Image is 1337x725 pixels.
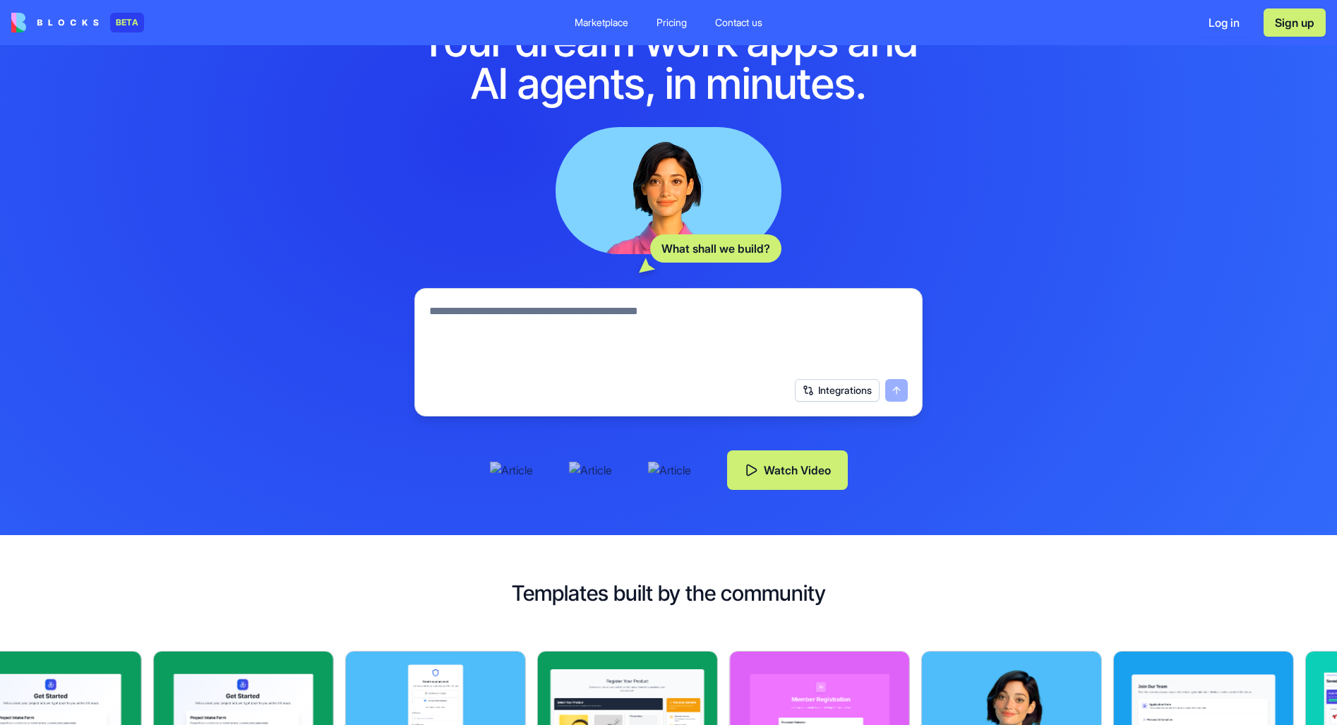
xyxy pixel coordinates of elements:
button: Sign up [1264,8,1326,37]
a: Marketplace [563,10,640,35]
img: Article [648,462,705,479]
button: Log in [1196,8,1252,37]
div: Pricing [656,16,687,30]
h2: Templates built by the community [23,580,1314,606]
div: Contact us [715,16,762,30]
a: Contact us [704,10,774,35]
div: What shall we build? [650,234,781,263]
img: logo [11,13,99,32]
button: Integrations [795,379,880,402]
a: BETA [11,13,144,32]
h1: Your dream work apps and AI agents, in minutes. [397,20,940,104]
a: Pricing [645,10,698,35]
img: Article [569,462,625,479]
div: Marketplace [575,16,628,30]
div: BETA [110,13,144,32]
button: Watch Video [727,450,848,490]
img: Article [490,462,546,479]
